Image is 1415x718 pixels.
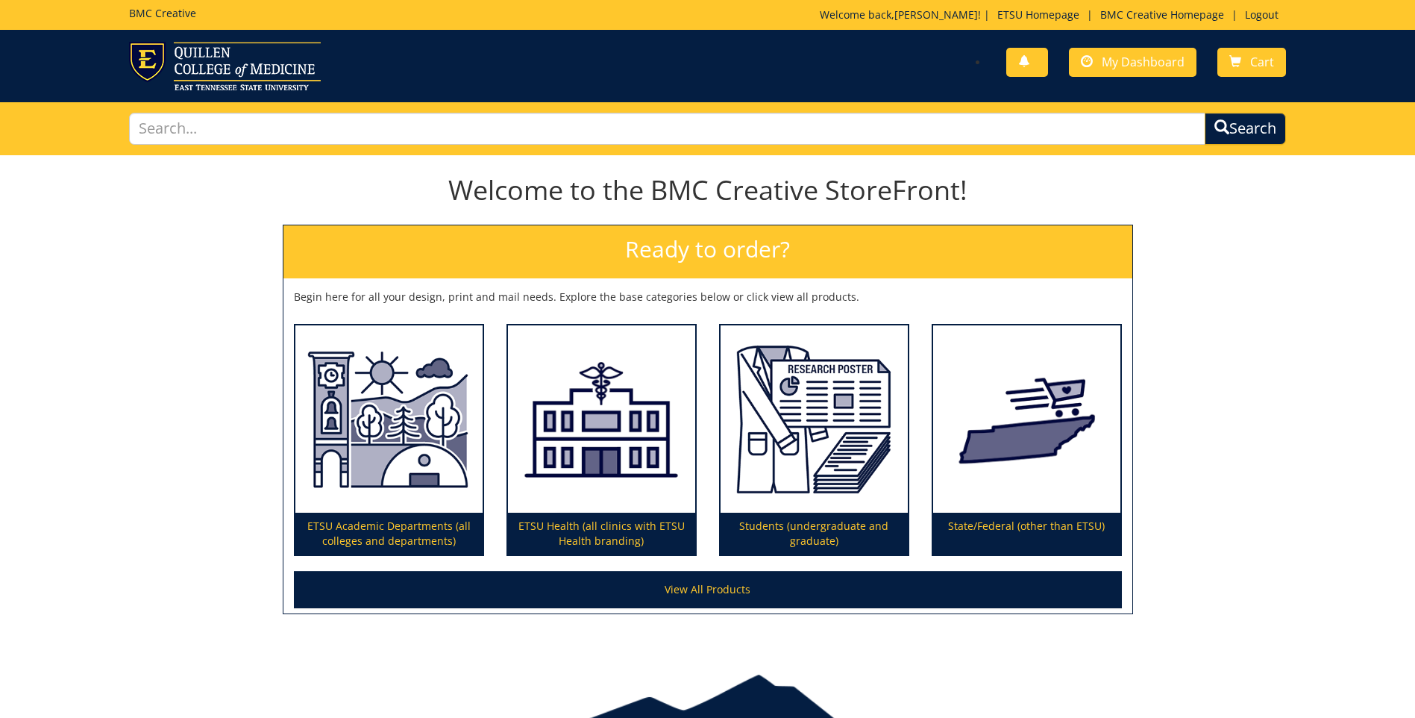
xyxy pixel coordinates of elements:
[1205,113,1286,145] button: Search
[894,7,978,22] a: [PERSON_NAME]
[294,571,1122,608] a: View All Products
[129,113,1205,145] input: Search...
[1093,7,1232,22] a: BMC Creative Homepage
[283,225,1132,278] h2: Ready to order?
[283,175,1133,205] h1: Welcome to the BMC Creative StoreFront!
[1217,48,1286,77] a: Cart
[294,290,1122,305] p: Begin here for all your design, print and mail needs. Explore the base categories below or click ...
[933,325,1120,555] a: State/Federal (other than ETSU)
[508,325,695,555] a: ETSU Health (all clinics with ETSU Health branding)
[820,7,1286,22] p: Welcome back, ! | | |
[721,513,908,555] p: Students (undergraduate and graduate)
[721,325,908,513] img: Students (undergraduate and graduate)
[129,42,321,90] img: ETSU logo
[129,7,196,19] h5: BMC Creative
[933,513,1120,555] p: State/Federal (other than ETSU)
[1250,54,1274,70] span: Cart
[508,325,695,513] img: ETSU Health (all clinics with ETSU Health branding)
[295,325,483,513] img: ETSU Academic Departments (all colleges and departments)
[508,513,695,555] p: ETSU Health (all clinics with ETSU Health branding)
[933,325,1120,513] img: State/Federal (other than ETSU)
[295,325,483,555] a: ETSU Academic Departments (all colleges and departments)
[1069,48,1196,77] a: My Dashboard
[721,325,908,555] a: Students (undergraduate and graduate)
[295,513,483,555] p: ETSU Academic Departments (all colleges and departments)
[990,7,1087,22] a: ETSU Homepage
[1102,54,1185,70] span: My Dashboard
[1237,7,1286,22] a: Logout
